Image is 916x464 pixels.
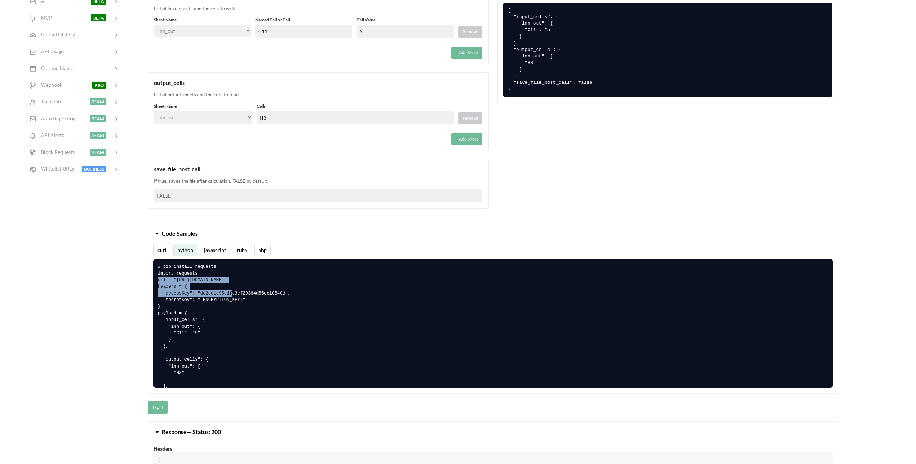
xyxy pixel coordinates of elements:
pre: { "input_cells": { "inn_out": { "C11": "5" } }, "output_cells": { "inn_out": [ "H3" ] }, "save_fi... [503,3,832,97]
div: Headers [153,445,833,452]
label: Cells [257,103,454,109]
button: javascript [200,244,230,256]
div: If true, saves the file after calculation. FALSE by default. [154,178,482,185]
label: Sheet Name [154,103,252,109]
span: Response — Status: 200 [162,428,221,435]
span: Upload History [36,31,75,38]
button: python [173,244,197,256]
button: Try It [148,401,168,414]
div: List of output sheets and the cells to read. [154,91,482,99]
button: Response— Status: 200 [148,422,838,442]
button: Code Samples [148,223,838,244]
span: API Alerts [36,132,64,138]
button: php [254,244,271,256]
button: + Add Sheet [451,133,482,145]
div: List of input sheets and the cells to write. [154,5,482,13]
span: BETA [91,14,106,21]
div: output_cells [154,78,482,87]
span: Team Info [36,98,63,104]
span: Column Names [36,65,75,71]
span: Whitelist URLs [36,166,74,172]
button: Remove [458,26,482,38]
button: + Add Sheet [451,47,482,59]
div: save_file_post_call [154,165,482,173]
span: API Usage [36,48,64,54]
input: A1 or named_cell [255,25,352,38]
span: TEAM [90,149,106,156]
span: TEAM [90,132,106,139]
button: Remove [458,112,482,124]
span: BUSINESS [82,166,106,172]
span: PRO [92,82,106,89]
span: MCP [36,14,52,21]
span: TEAM [90,98,106,105]
label: Sheet Name [154,17,251,23]
label: Named Cell or Cell [255,17,352,23]
button: curl [153,244,170,256]
input: Ex. A1, A2, C5... [257,111,454,124]
span: Code Samples [162,230,198,237]
input: New value for cell [357,25,454,38]
pre: # pip install requests import requests url = "[URL][DOMAIN_NAME]" headers = { "accessKey": "dc2dd... [153,259,833,388]
span: TEAM [90,115,106,122]
span: Block Requests [36,149,75,155]
span: Auto Reporting [36,115,75,121]
label: Cell Value [357,17,454,23]
button: ruby [233,244,251,256]
span: Webhook [36,82,62,88]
